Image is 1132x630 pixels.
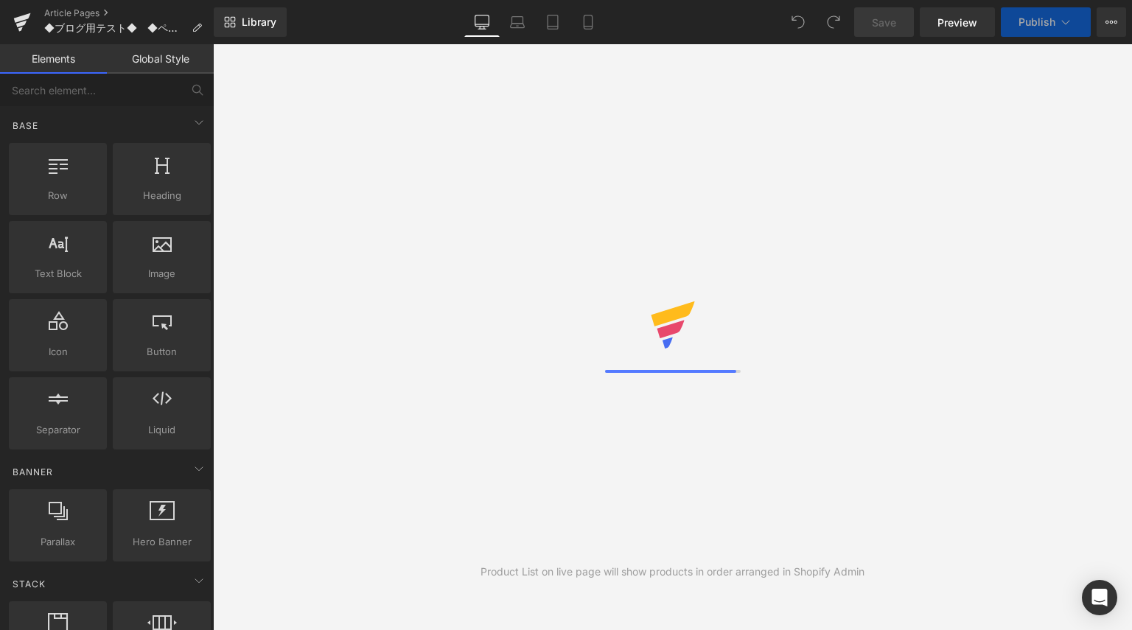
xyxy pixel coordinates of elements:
a: Mobile [570,7,606,37]
a: Global Style [107,44,214,74]
span: Banner [11,465,55,479]
a: New Library [214,7,287,37]
button: Publish [1001,7,1091,37]
span: Stack [11,577,47,591]
a: Article Pages [44,7,214,19]
button: More [1097,7,1126,37]
span: ◆ブログ用テスト◆ ◆ページタイトル [44,22,186,34]
a: Tablet [535,7,570,37]
span: Base [11,119,40,133]
span: Row [13,188,102,203]
button: Undo [783,7,813,37]
span: Text Block [13,266,102,281]
span: Save [872,15,896,30]
a: Preview [920,7,995,37]
span: Publish [1019,16,1055,28]
span: Parallax [13,534,102,550]
a: Desktop [464,7,500,37]
span: Preview [937,15,977,30]
span: Button [117,344,206,360]
div: Product List on live page will show products in order arranged in Shopify Admin [481,564,864,580]
span: Library [242,15,276,29]
div: Open Intercom Messenger [1082,580,1117,615]
span: Image [117,266,206,281]
span: Heading [117,188,206,203]
span: Separator [13,422,102,438]
a: Laptop [500,7,535,37]
button: Redo [819,7,848,37]
span: Liquid [117,422,206,438]
span: Icon [13,344,102,360]
span: Hero Banner [117,534,206,550]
